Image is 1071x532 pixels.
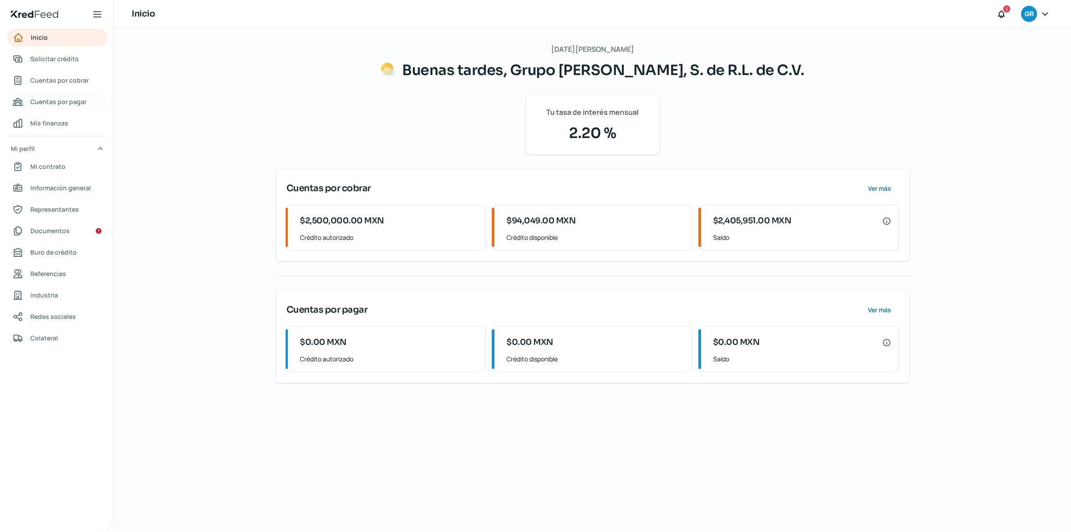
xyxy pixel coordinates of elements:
[132,8,155,21] h1: Inicio
[30,332,58,343] span: Colateral
[300,353,478,364] span: Crédito autorizado
[7,286,108,304] a: Industria
[506,353,685,364] span: Crédito disponible
[30,96,87,107] span: Cuentas por pagar
[713,353,891,364] span: Saldo
[7,222,108,240] a: Documentos
[7,329,108,347] a: Colateral
[506,336,553,348] span: $0.00 MXN
[30,53,79,64] span: Solicitar crédito
[7,158,108,176] a: Mi contrato
[30,225,70,236] span: Documentos
[536,122,649,144] span: 2.20 %
[30,289,58,301] span: Industria
[7,93,108,111] a: Cuentas por pagar
[506,232,685,243] span: Crédito disponible
[11,143,35,154] span: Mi perfil
[1025,9,1034,20] span: GR
[286,182,371,195] span: Cuentas por cobrar
[30,268,66,279] span: Referencias
[402,61,804,79] span: Buenas tardes, Grupo [PERSON_NAME], S. de R.L. de C.V.
[31,32,48,43] span: Inicio
[7,71,108,89] a: Cuentas por cobrar
[1006,5,1008,13] span: 1
[30,247,77,258] span: Buró de crédito
[7,114,108,132] a: Mis finanzas
[546,106,639,119] span: Tu tasa de interés mensual
[30,182,91,193] span: Información general
[300,336,347,348] span: $0.00 MXN
[30,161,66,172] span: Mi contrato
[868,307,891,313] span: Ver más
[7,201,108,218] a: Representantes
[300,232,478,243] span: Crédito autorizado
[868,185,891,192] span: Ver más
[7,50,108,68] a: Solicitar crédito
[506,215,576,227] span: $94,049.00 MXN
[713,232,891,243] span: Saldo
[30,204,79,215] span: Representantes
[551,43,634,56] span: [DATE][PERSON_NAME]
[861,301,899,319] button: Ver más
[30,117,68,129] span: Mis finanzas
[861,180,899,197] button: Ver más
[30,75,89,86] span: Cuentas por cobrar
[7,179,108,197] a: Información general
[286,303,368,317] span: Cuentas por pagar
[30,311,76,322] span: Redes sociales
[381,62,395,76] img: Saludos
[7,29,108,46] a: Inicio
[7,265,108,283] a: Referencias
[7,308,108,326] a: Redes sociales
[7,243,108,261] a: Buró de crédito
[300,215,384,227] span: $2,500,000.00 MXN
[713,215,792,227] span: $2,405,951.00 MXN
[713,336,760,348] span: $0.00 MXN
